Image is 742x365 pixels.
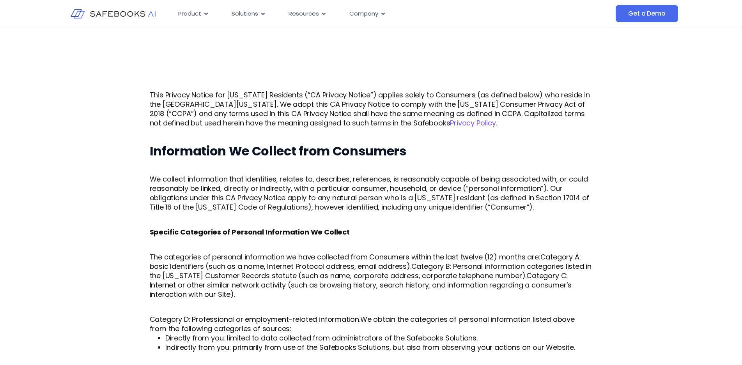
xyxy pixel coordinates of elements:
[150,143,593,159] h3: Information We Collect from Consumers
[172,6,538,21] div: Menu Toggle
[150,315,593,333] p: Category D: Professional or employment-related information.We obtain the categories of personal i...
[450,118,496,128] a: Privacy Policy
[150,252,593,299] p: The categories of personal information we have collected from Consumers within the last twelve (1...
[232,9,258,18] span: Solutions
[150,90,593,128] p: This Privacy Notice for [US_STATE] Residents (“CA Privacy Notice”) applies solely to Consumers (a...
[349,9,378,18] span: Company
[616,5,678,22] a: Get a Demo
[178,9,201,18] span: Product
[150,227,350,237] strong: Specific Categories of Personal Information We Collect
[165,333,593,343] p: Directly from you: limited to data collected from administrators of the Safebooks Solutions.
[628,10,665,18] span: Get a Demo
[289,9,319,18] span: Resources
[172,6,538,21] nav: Menu
[150,175,593,212] p: We collect information that identifies, relates to, describes, references, is reasonably capable ...
[165,343,593,352] p: Indirectly from you: primarily from use of the Safebooks Solutions, but also from observing your ...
